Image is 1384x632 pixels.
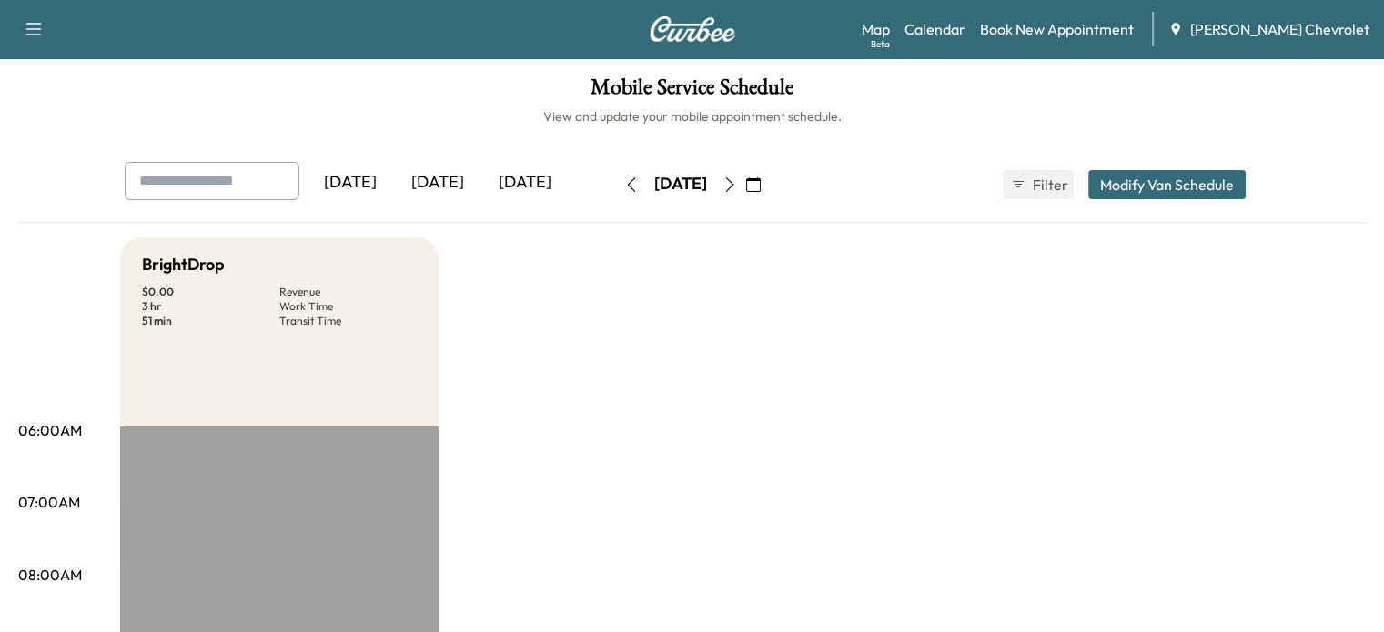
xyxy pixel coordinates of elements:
p: 08:00AM [18,564,82,586]
a: MapBeta [862,18,890,40]
p: Transit Time [279,314,417,328]
span: [PERSON_NAME] Chevrolet [1190,18,1369,40]
p: $ 0.00 [142,285,279,299]
p: 3 hr [142,299,279,314]
h6: View and update your mobile appointment schedule. [18,107,1366,125]
div: [DATE] [307,162,394,204]
h1: Mobile Service Schedule [18,76,1366,107]
div: Beta [871,37,890,51]
button: Modify Van Schedule [1088,170,1246,199]
button: Filter [1003,170,1074,199]
p: 51 min [142,314,279,328]
h5: BrightDrop [142,252,225,277]
a: Book New Appointment [980,18,1134,40]
div: [DATE] [654,173,707,196]
div: [DATE] [481,162,569,204]
span: Filter [1033,174,1066,196]
img: Curbee Logo [649,16,736,42]
p: 06:00AM [18,419,82,441]
p: 07:00AM [18,491,80,513]
p: Work Time [279,299,417,314]
p: Revenue [279,285,417,299]
div: [DATE] [394,162,481,204]
a: Calendar [904,18,965,40]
